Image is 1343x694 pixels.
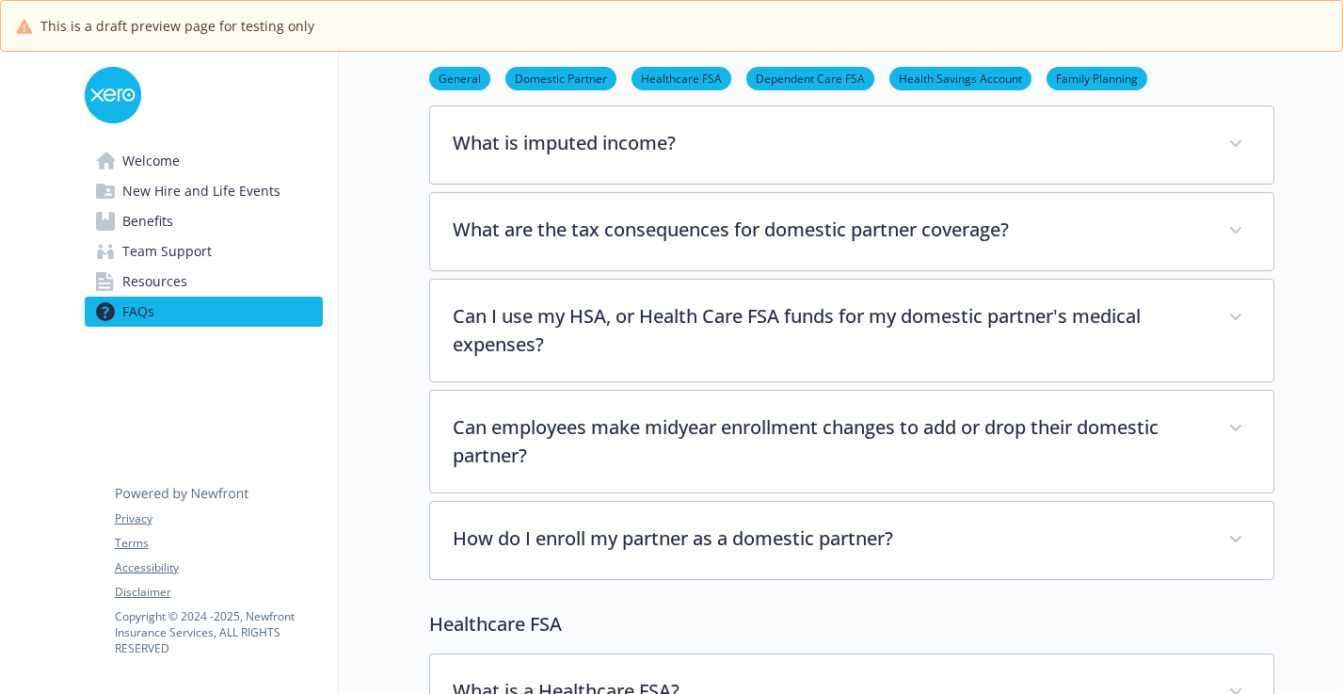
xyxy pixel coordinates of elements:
span: This is a draft preview page for testing only [40,16,314,36]
p: Can employees make midyear enrollment changes to add or drop their domestic partner? [453,413,1206,470]
p: What are the tax consequences for domestic partner coverage? [453,216,1206,244]
div: What is imputed income? [430,106,1273,184]
div: How do I enroll my partner as a domestic partner? [430,502,1273,579]
a: Health Savings Account [889,69,1031,87]
a: Welcome [85,146,323,176]
a: Resources [85,266,323,297]
div: Can I use my HSA, or Health Care FSA funds for my domestic partner's medical expenses? [430,280,1273,381]
span: FAQs [122,297,154,327]
a: FAQs [85,297,323,327]
span: Welcome [122,146,180,176]
a: Healthcare FSA [632,69,731,87]
a: New Hire and Life Events [85,176,323,206]
p: Healthcare FSA [429,610,1274,638]
a: Benefits [85,206,323,236]
a: Accessibility [115,559,322,576]
p: What is imputed income? [453,129,1206,157]
a: Family Planning [1047,69,1147,87]
p: Can I use my HSA, or Health Care FSA funds for my domestic partner's medical expenses? [453,302,1206,359]
span: Resources [122,266,187,297]
span: New Hire and Life Events [122,176,280,206]
span: Team Support [122,236,212,266]
div: Can employees make midyear enrollment changes to add or drop their domestic partner? [430,391,1273,492]
a: Team Support [85,236,323,266]
div: What are the tax consequences for domestic partner coverage? [430,193,1273,270]
a: Dependent Care FSA [746,69,874,87]
a: General [429,69,490,87]
a: Privacy [115,510,322,527]
p: Copyright © 2024 - 2025 , Newfront Insurance Services, ALL RIGHTS RESERVED [115,608,322,656]
a: Disclaimer [115,584,322,601]
p: How do I enroll my partner as a domestic partner? [453,525,1206,553]
a: Terms [115,535,322,552]
span: Benefits [122,206,173,236]
a: Domestic Partner [505,69,616,87]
